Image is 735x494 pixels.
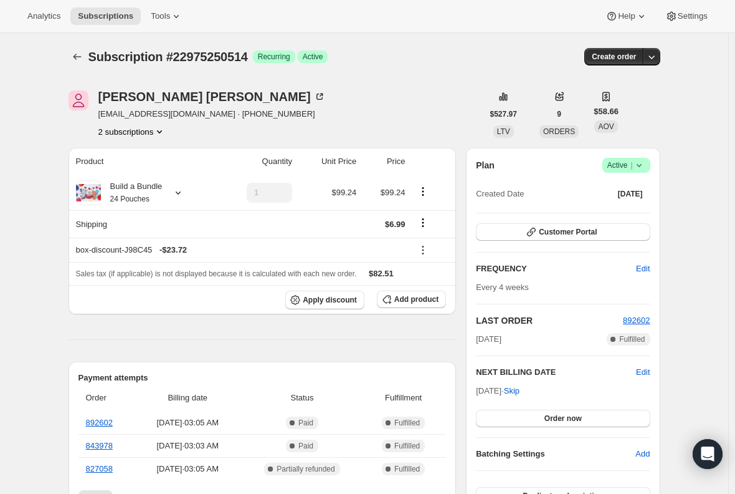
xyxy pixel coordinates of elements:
[476,223,650,241] button: Customer Portal
[490,109,517,119] span: $527.97
[98,108,326,120] span: [EMAIL_ADDRESS][DOMAIN_NAME] · [PHONE_NUMBER]
[598,122,614,131] span: AOV
[630,160,632,170] span: |
[20,7,68,25] button: Analytics
[636,263,650,275] span: Edit
[607,159,645,172] span: Active
[110,195,149,203] small: 24 Pouches
[497,127,510,136] span: LTV
[303,295,357,305] span: Apply discount
[360,148,409,175] th: Price
[303,52,323,62] span: Active
[140,440,236,452] span: [DATE] · 03:03 AM
[610,185,650,203] button: [DATE]
[476,410,650,427] button: Order now
[476,314,623,327] h2: LAST ORDER
[476,386,519,395] span: [DATE] ·
[539,227,597,237] span: Customer Portal
[76,269,357,278] span: Sales tax (if applicable) is not displayed because it is calculated with each new order.
[394,294,439,304] span: Add product
[258,52,290,62] span: Recurring
[216,148,296,175] th: Quantity
[296,148,360,175] th: Unit Price
[277,464,334,474] span: Partially refunded
[476,448,635,460] h6: Batching Settings
[140,392,236,404] span: Billing date
[86,441,113,450] a: 843978
[623,314,650,327] button: 892602
[628,259,657,279] button: Edit
[413,185,433,198] button: Product actions
[549,105,569,123] button: 9
[476,188,524,200] span: Created Date
[394,441,420,451] span: Fulfilled
[592,52,636,62] span: Create order
[693,439,723,469] div: Open Intercom Messenger
[140,417,236,429] span: [DATE] · 03:05 AM
[618,11,635,21] span: Help
[70,7,141,25] button: Subscriptions
[69,210,216,238] th: Shipping
[413,216,433,230] button: Shipping actions
[78,11,133,21] span: Subscriptions
[483,105,524,123] button: $527.97
[298,418,313,428] span: Paid
[76,244,405,256] div: box-discount-J98C45
[594,105,619,118] span: $58.66
[635,448,650,460] span: Add
[557,109,561,119] span: 9
[377,291,446,308] button: Add product
[88,50,248,64] span: Subscription #22975250514
[544,414,582,424] span: Order now
[628,444,657,464] button: Add
[381,188,405,197] span: $99.24
[369,269,394,278] span: $82.51
[86,418,113,427] a: 892602
[101,180,163,205] div: Build a Bundle
[476,283,529,292] span: Every 4 weeks
[584,48,643,65] button: Create order
[69,148,216,175] th: Product
[394,464,420,474] span: Fulfilled
[86,464,113,473] a: 827058
[385,220,405,229] span: $6.99
[98,125,166,138] button: Product actions
[159,244,187,256] span: - $23.72
[504,385,519,397] span: Skip
[285,291,364,309] button: Apply discount
[636,366,650,379] button: Edit
[151,11,170,21] span: Tools
[140,463,236,475] span: [DATE] · 03:05 AM
[78,384,136,412] th: Order
[618,189,643,199] span: [DATE]
[69,48,86,65] button: Subscriptions
[78,372,447,384] h2: Payment attempts
[394,418,420,428] span: Fulfilled
[298,441,313,451] span: Paid
[496,381,527,401] button: Skip
[678,11,708,21] span: Settings
[332,188,357,197] span: $99.24
[543,127,575,136] span: ORDERS
[658,7,715,25] button: Settings
[476,333,501,346] span: [DATE]
[476,263,636,275] h2: FREQUENCY
[619,334,645,344] span: Fulfilled
[69,90,88,110] span: Jessica Murphy
[623,316,650,325] a: 892602
[476,366,636,379] h2: NEXT BILLING DATE
[598,7,655,25] button: Help
[368,392,439,404] span: Fulfillment
[244,392,361,404] span: Status
[476,159,495,172] h2: Plan
[98,90,326,103] div: [PERSON_NAME] [PERSON_NAME]
[143,7,190,25] button: Tools
[27,11,60,21] span: Analytics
